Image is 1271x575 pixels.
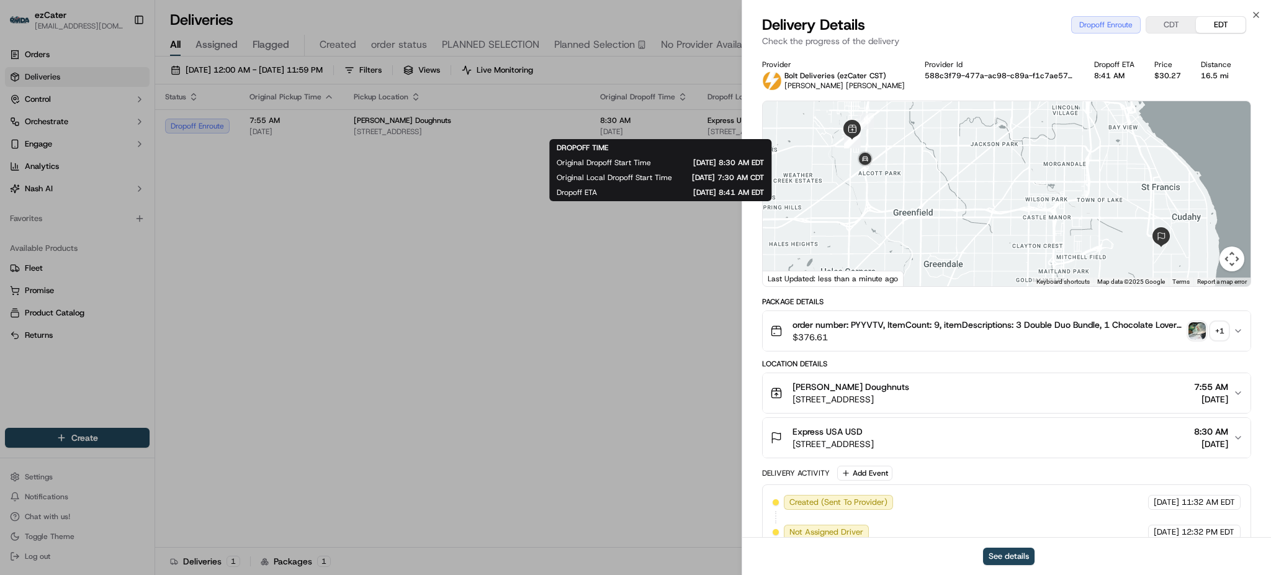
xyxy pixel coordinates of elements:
[762,359,1251,369] div: Location Details
[557,143,608,153] span: DROPOFF TIME
[1197,278,1247,285] a: Report a map error
[789,497,887,508] span: Created (Sent To Provider)
[1211,322,1228,340] div: + 1
[844,132,860,148] div: 4
[925,71,1074,81] button: 588c3f79-477a-ac98-c89a-f1c7ae57552d
[762,297,1251,307] div: Package Details
[983,548,1035,565] button: See details
[1146,17,1196,33] button: CDT
[793,393,909,405] span: [STREET_ADDRESS]
[1036,278,1090,286] button: Keyboard shortcuts
[793,425,863,438] span: Express USA USD
[762,71,782,91] img: bolt_logo.png
[12,50,226,70] p: Welcome 👋
[789,527,863,538] span: Not Assigned Driver
[766,270,807,286] a: Open this area in Google Maps (opens a new window)
[1194,425,1228,438] span: 8:30 AM
[837,466,892,481] button: Add Event
[793,331,1183,343] span: $376.61
[762,35,1251,47] p: Check the progress of the delivery
[7,175,100,197] a: 📗Knowledge Base
[557,158,651,168] span: Original Dropoff Start Time
[557,173,672,183] span: Original Local Dropoff Start Time
[762,15,865,35] span: Delivery Details
[1154,527,1179,538] span: [DATE]
[1201,71,1231,81] div: 16.5 mi
[1194,393,1228,405] span: [DATE]
[1094,71,1134,81] div: 8:41 AM
[1154,60,1181,70] div: Price
[1094,60,1134,70] div: Dropoff ETA
[617,188,764,197] span: [DATE] 8:41 AM EDT
[32,80,223,93] input: Got a question? Start typing here...
[763,373,1251,413] button: [PERSON_NAME] Doughnuts[STREET_ADDRESS]7:55 AM[DATE]
[763,271,904,286] div: Last Updated: less than a minute ago
[793,381,909,393] span: [PERSON_NAME] Doughnuts
[1172,278,1190,285] a: Terms (opens in new tab)
[42,131,157,141] div: We're available if you need us!
[117,180,199,192] span: API Documentation
[766,270,807,286] img: Google
[925,60,1074,70] div: Provider Id
[1182,497,1235,508] span: 11:32 AM EDT
[12,181,22,191] div: 📗
[763,311,1251,351] button: order number: PYYVTV, ItemCount: 9, itemDescriptions: 3 Double Duo Bundle, 1 Chocolate Lovers Duo...
[25,180,95,192] span: Knowledge Base
[784,81,905,91] span: [PERSON_NAME] [PERSON_NAME]
[557,188,597,197] span: Dropoff ETA
[1219,247,1244,271] button: Map camera controls
[124,211,150,220] span: Pylon
[692,173,764,183] span: [DATE] 7:30 AM CDT
[12,119,35,141] img: 1736555255976-a54dd68f-1ca7-489b-9aae-adbdc363a1c4
[1154,71,1181,81] div: $30.27
[763,418,1251,458] button: Express USA USD[STREET_ADDRESS]8:30 AM[DATE]
[784,71,905,81] p: Bolt Deliveries (ezCater CST)
[762,468,830,478] div: Delivery Activity
[12,12,37,37] img: Nash
[1196,17,1246,33] button: EDT
[858,113,874,129] div: 5
[42,119,204,131] div: Start new chat
[1097,278,1165,285] span: Map data ©2025 Google
[211,122,226,137] button: Start new chat
[88,210,150,220] a: Powered byPylon
[793,319,1183,331] span: order number: PYYVTV, ItemCount: 9, itemDescriptions: 3 Double Duo Bundle, 1 Chocolate Lovers Duo...
[1201,60,1231,70] div: Distance
[1188,322,1206,340] img: photo_proof_of_pickup image
[762,60,905,70] div: Provider
[1194,381,1228,393] span: 7:55 AM
[1182,527,1234,538] span: 12:32 PM EDT
[1154,497,1179,508] span: [DATE]
[1188,322,1228,340] button: photo_proof_of_pickup image+1
[100,175,204,197] a: 💻API Documentation
[793,438,874,450] span: [STREET_ADDRESS]
[1194,438,1228,450] span: [DATE]
[671,158,764,168] span: [DATE] 8:30 AM EDT
[105,181,115,191] div: 💻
